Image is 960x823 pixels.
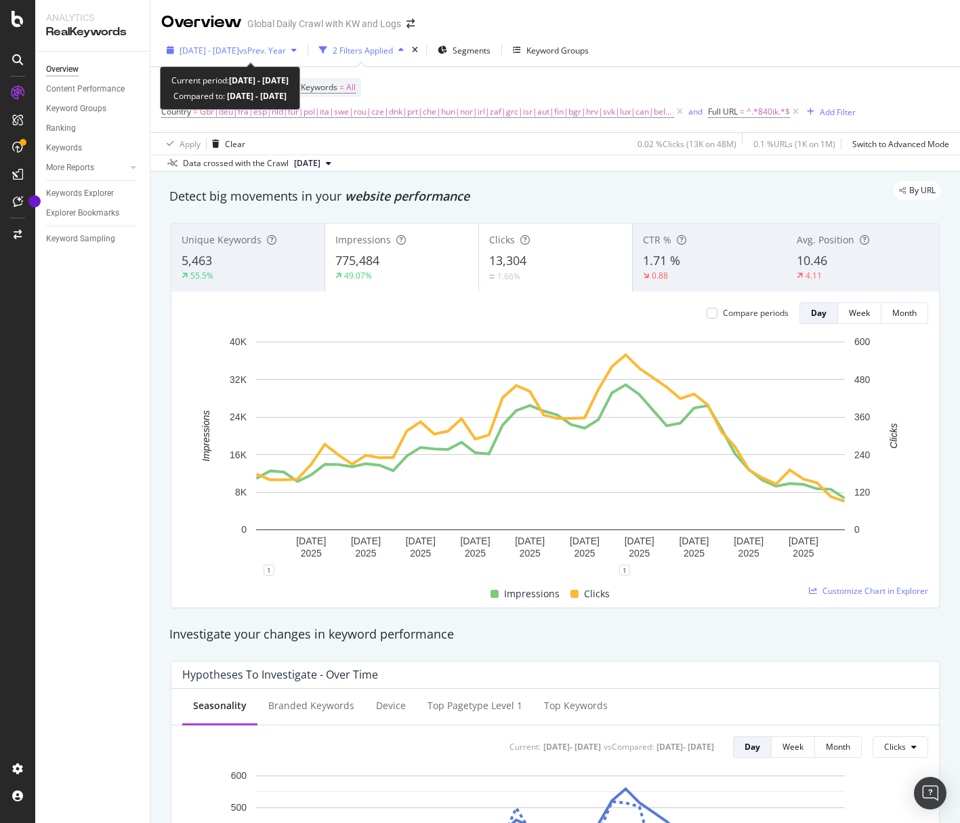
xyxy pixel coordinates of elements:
[873,736,928,758] button: Clicks
[815,736,862,758] button: Month
[643,233,671,246] span: CTR %
[46,11,139,24] div: Analytics
[884,741,906,752] span: Clicks
[230,449,247,460] text: 16K
[888,423,899,448] text: Clicks
[544,699,608,712] div: Top Keywords
[333,45,393,56] div: 2 Filters Applied
[489,252,526,268] span: 13,304
[789,536,818,546] text: [DATE]
[753,138,835,150] div: 0.1 % URLs ( 1K on 1M )
[46,232,115,246] div: Keyword Sampling
[46,186,140,201] a: Keywords Explorer
[772,736,815,758] button: Week
[180,138,201,150] div: Apply
[230,411,247,422] text: 24K
[190,270,213,281] div: 55.5%
[28,195,41,207] div: Tooltip anchor
[797,252,827,268] span: 10.46
[745,741,760,752] div: Day
[339,81,344,93] span: =
[497,270,520,282] div: 1.66%
[301,548,322,559] text: 2025
[489,233,515,246] span: Clicks
[230,336,247,347] text: 40K
[526,45,589,56] div: Keyword Groups
[543,741,601,752] div: [DATE] - [DATE]
[193,699,247,712] div: Seasonality
[854,524,860,535] text: 0
[854,411,871,422] text: 360
[822,585,928,597] span: Customize Chart in Explorer
[747,102,790,121] span: ^.*840ik.*$
[838,302,881,324] button: Week
[406,19,415,28] div: arrow-right-arrow-left
[46,121,140,136] a: Ranking
[247,17,401,31] div: Global Daily Crawl with KW and Logs
[806,270,822,281] div: 4.11
[625,536,654,546] text: [DATE]
[231,802,247,813] text: 500
[239,45,286,56] span: vs Prev. Year
[169,626,941,643] div: Investigate your changes in keyword performance
[314,39,409,61] button: 2 Filters Applied
[489,275,495,279] img: Equal
[46,121,76,136] div: Ranking
[235,487,247,498] text: 8K
[46,62,79,77] div: Overview
[584,586,610,602] span: Clicks
[46,206,140,220] a: Explorer Bookmarks
[335,233,391,246] span: Impressions
[453,45,491,56] span: Segments
[182,233,262,246] span: Unique Keywords
[708,106,738,117] span: Full URL
[182,335,918,570] div: A chart.
[161,106,191,117] span: Country
[638,138,736,150] div: 0.02 % Clicks ( 13K on 48M )
[734,536,764,546] text: [DATE]
[182,252,212,268] span: 5,463
[46,24,139,40] div: RealKeywords
[296,536,326,546] text: [DATE]
[656,741,714,752] div: [DATE] - [DATE]
[688,106,703,117] div: and
[289,155,337,172] button: [DATE]
[46,141,140,155] a: Keywords
[193,106,198,117] span: =
[268,699,354,712] div: Branded Keywords
[200,102,674,121] span: Gbr|deu|fra|esp|nld|tur|pol|ita|swe|rou|cze|dnk|prt|che|hun|nor|irl|zaf|grc|isr|aut|fin|bgr|hrv|s...
[171,73,289,88] div: Current period:
[161,11,242,34] div: Overview
[161,133,201,155] button: Apply
[574,548,595,559] text: 2025
[881,302,928,324] button: Month
[570,536,600,546] text: [DATE]
[797,233,854,246] span: Avg. Position
[46,102,140,116] a: Keyword Groups
[180,45,239,56] span: [DATE] - [DATE]
[643,252,680,268] span: 1.71 %
[230,374,247,385] text: 32K
[294,157,320,169] span: 2025 Sep. 11th
[173,88,287,104] div: Compared to:
[432,39,496,61] button: Segments
[894,181,941,200] div: legacy label
[410,548,431,559] text: 2025
[604,741,654,752] div: vs Compared :
[629,548,650,559] text: 2025
[801,104,856,120] button: Add Filter
[229,75,289,86] b: [DATE] - [DATE]
[684,548,705,559] text: 2025
[793,548,814,559] text: 2025
[231,770,247,781] text: 600
[847,133,949,155] button: Switch to Advanced Mode
[406,536,436,546] text: [DATE]
[679,536,709,546] text: [DATE]
[201,410,211,461] text: Impressions
[652,270,668,281] div: 0.88
[241,524,247,535] text: 0
[182,668,378,681] div: Hypotheses to Investigate - Over Time
[301,81,337,93] span: Keywords
[723,307,789,319] div: Compare periods
[740,106,745,117] span: =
